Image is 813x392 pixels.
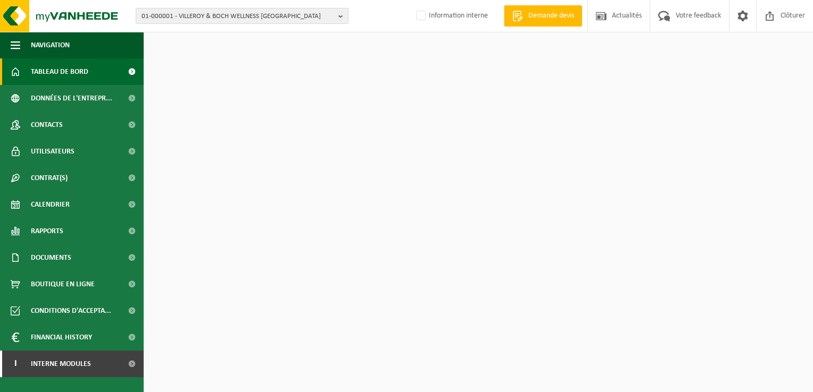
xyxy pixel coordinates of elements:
span: Demande devis [526,11,577,21]
span: Contacts [31,112,63,138]
span: Documents [31,244,71,271]
span: Contrat(s) [31,165,68,191]
span: Calendrier [31,191,70,218]
span: Financial History [31,324,92,351]
span: Conditions d'accepta... [31,297,111,324]
span: Tableau de bord [31,58,88,85]
button: 01-000001 - VILLEROY & BOCH WELLNESS [GEOGRAPHIC_DATA] [136,8,349,24]
span: Utilisateurs [31,138,74,165]
a: Demande devis [504,5,582,27]
span: 01-000001 - VILLEROY & BOCH WELLNESS [GEOGRAPHIC_DATA] [142,8,334,24]
label: Information interne [414,8,488,24]
span: Boutique en ligne [31,271,95,297]
span: I [11,351,20,377]
span: Données de l'entrepr... [31,85,112,112]
span: Interne modules [31,351,91,377]
span: Navigation [31,32,70,58]
span: Rapports [31,218,63,244]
